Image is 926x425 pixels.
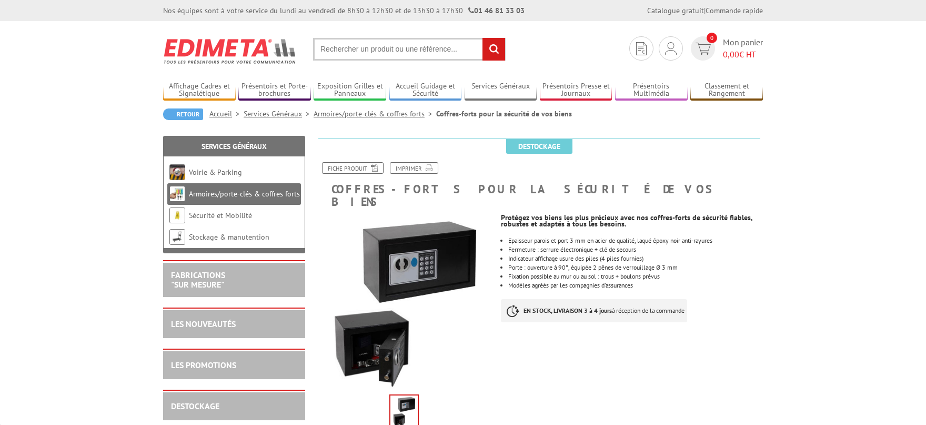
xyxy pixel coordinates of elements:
[706,6,763,15] a: Commande rapide
[171,319,236,329] a: LES NOUVEAUTÉS
[506,139,572,154] span: Destockage
[163,82,236,99] a: Affichage Cadres et Signalétique
[316,213,493,391] img: accessoires_350721_1.jpg
[436,108,572,119] li: Coffres-forts pour la sécurité de vos biens
[482,38,505,61] input: rechercher
[508,264,763,271] li: Porte : ouverture à 90°, équipée 2 pênes de verrouillage Ø 3 mm
[163,32,297,71] img: Edimeta
[707,33,717,43] span: 0
[688,36,763,61] a: devis rapide 0 Mon panier 0,00€ HT
[390,162,438,174] a: Imprimer
[508,246,763,253] li: Fermeture : serrure électronique + clé de secours
[169,164,185,180] img: Voirie & Parking
[169,229,185,245] img: Stockage & manutention
[238,82,311,99] a: Présentoirs et Porte-brochures
[723,36,763,61] span: Mon panier
[171,401,219,411] a: DESTOCKAGE
[540,82,612,99] a: Présentoirs Presse et Journaux
[508,273,763,280] li: Fixation possible au mur ou au sol : trous + boulons prévus
[389,82,462,99] a: Accueil Guidage et Sécurité
[202,142,267,151] a: Services Généraux
[508,282,763,289] li: Modèles agréés par les compagnies d'assurances
[723,49,739,60] span: 0,00
[501,299,687,322] p: à réception de la commande
[665,42,677,55] img: devis rapide
[163,5,525,16] div: Nos équipes sont à votre service du lundi au vendredi de 8h30 à 12h30 et de 13h30 à 17h30
[189,232,269,242] a: Stockage & manutention
[508,238,763,244] li: Epaisseur parois et port 3 mm en acier de qualité, laqué époxy noir anti-rayures
[501,213,752,229] strong: Protégez vos biens les plus précieux avec nos coffres-forts de sécurité fiables, robustes et adap...
[313,38,506,61] input: Rechercher un produit ou une référence...
[723,48,763,61] span: € HT
[508,255,763,262] li: Indicateur affichage usure des piles (4 piles fournies)
[244,109,314,118] a: Services Généraux
[171,270,225,290] a: FABRICATIONS"Sur Mesure"
[171,360,236,370] a: LES PROMOTIONS
[189,167,242,177] a: Voirie & Parking
[647,5,763,16] div: |
[169,207,185,223] img: Sécurité et Mobilité
[169,186,185,202] img: Armoires/porte-clés & coffres forts
[322,162,384,174] a: Fiche produit
[189,189,300,199] a: Armoires/porte-clés & coffres forts
[690,82,763,99] a: Classement et Rangement
[647,6,704,15] a: Catalogue gratuit
[314,109,436,118] a: Armoires/porte-clés & coffres forts
[163,108,203,120] a: Retour
[314,82,386,99] a: Exposition Grilles et Panneaux
[524,307,612,314] strong: EN STOCK, LIVRAISON 3 à 4 jours
[209,109,244,118] a: Accueil
[468,6,525,15] strong: 01 46 81 33 03
[189,211,252,220] a: Sécurité et Mobilité
[636,42,647,55] img: devis rapide
[465,82,537,99] a: Services Généraux
[615,82,688,99] a: Présentoirs Multimédia
[696,43,711,55] img: devis rapide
